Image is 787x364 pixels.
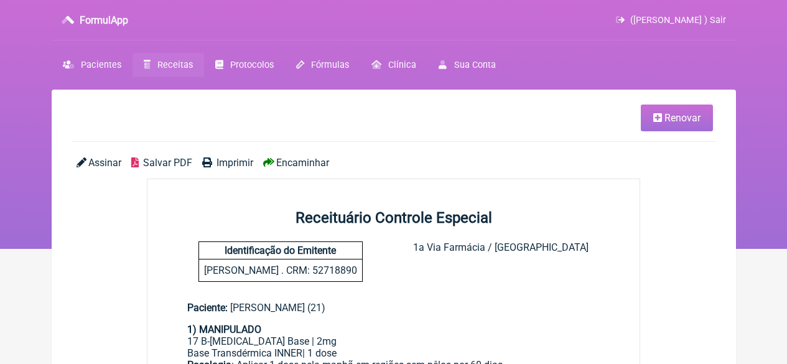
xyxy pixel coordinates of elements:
a: Sua Conta [427,53,506,77]
span: Pacientes [81,60,121,70]
h4: Identificação do Emitente [199,242,362,259]
h2: Receituário Controle Especial [147,209,640,226]
a: ([PERSON_NAME] ) Sair [616,15,725,26]
span: Assinar [88,157,121,169]
span: Imprimir [217,157,253,169]
div: Base Transdérmica INNER| 1 dose [187,347,600,359]
div: 1a Via Farmácia / [GEOGRAPHIC_DATA] [413,241,589,282]
div: 17 B-[MEDICAL_DATA] Base | 2mg [187,335,600,347]
span: Fórmulas [311,60,349,70]
a: Fórmulas [285,53,360,77]
a: Pacientes [52,53,133,77]
strong: 1) MANIPULADO [187,324,261,335]
a: Salvar PDF [131,157,192,169]
span: Renovar [664,112,701,124]
span: Receitas [157,60,193,70]
a: Renovar [641,105,713,131]
a: Receitas [133,53,204,77]
h3: FormulApp [80,14,128,26]
span: ([PERSON_NAME] ) Sair [630,15,726,26]
a: Clínica [360,53,427,77]
span: Encaminhar [276,157,329,169]
div: [PERSON_NAME] (21) [187,302,600,314]
span: Clínica [388,60,416,70]
span: Salvar PDF [143,157,192,169]
p: [PERSON_NAME] . CRM: 52718890 [199,259,362,281]
a: Imprimir [202,157,253,169]
span: Paciente: [187,302,228,314]
a: Protocolos [204,53,285,77]
a: Assinar [77,157,121,169]
a: Encaminhar [263,157,329,169]
span: Sua Conta [454,60,496,70]
span: Protocolos [230,60,274,70]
